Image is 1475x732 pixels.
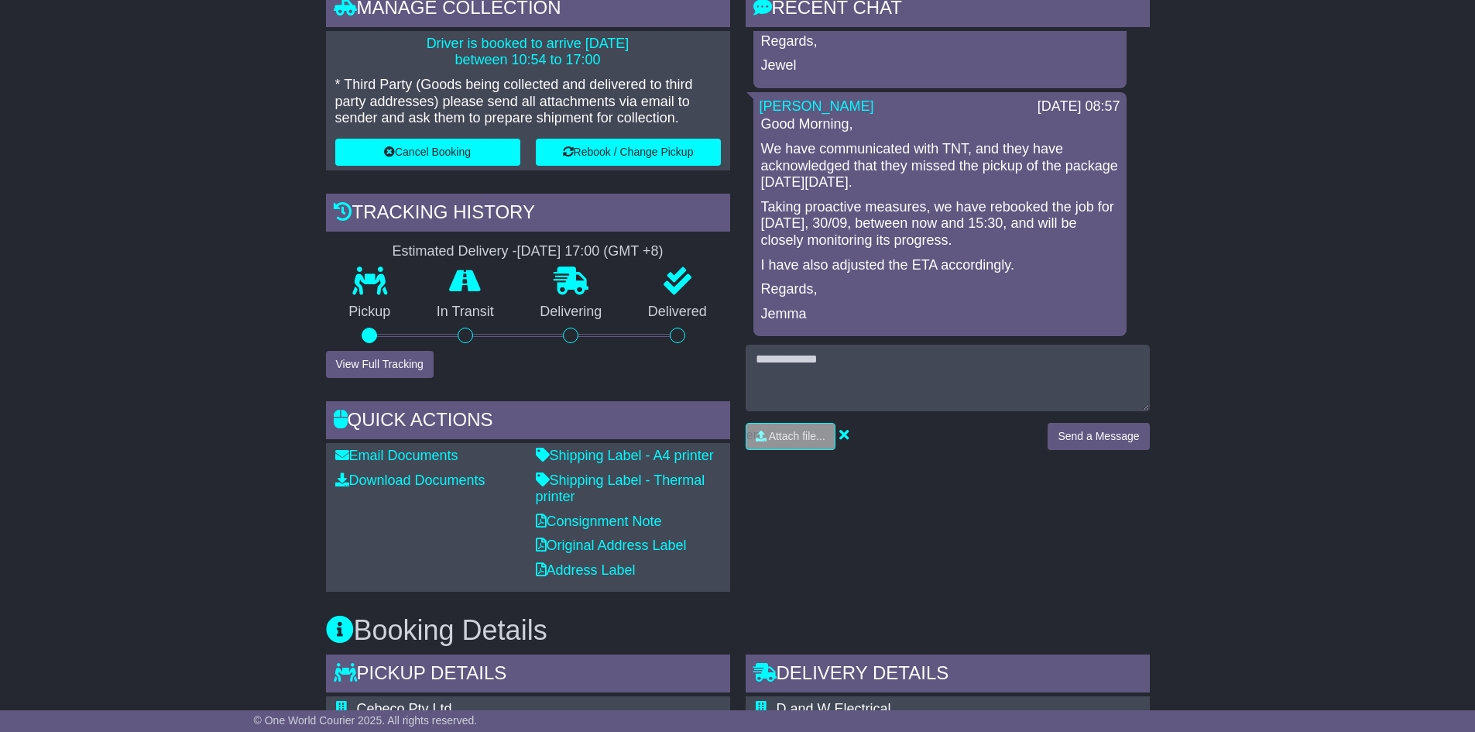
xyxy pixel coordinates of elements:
[357,701,452,717] span: Cebeco Pty Ltd
[761,199,1119,249] p: Taking proactive measures, we have rebooked the job for [DATE], 30/09, between now and 15:30, and...
[413,304,517,321] p: In Transit
[326,655,730,696] div: Pickup Details
[326,351,434,378] button: View Full Tracking
[517,304,626,321] p: Delivering
[1038,98,1120,115] div: [DATE] 08:57
[1048,423,1149,450] button: Send a Message
[335,473,485,488] a: Download Documents
[326,401,730,443] div: Quick Actions
[335,448,458,463] a: Email Documents
[746,655,1150,696] div: Delivery Details
[335,139,520,166] button: Cancel Booking
[326,243,730,260] div: Estimated Delivery -
[536,473,705,505] a: Shipping Label - Thermal printer
[335,77,721,127] p: * Third Party (Goods being collected and delivered to third party addresses) please send all atta...
[326,304,414,321] p: Pickup
[335,36,721,69] p: Driver is booked to arrive [DATE] between 10:54 to 17:00
[536,448,714,463] a: Shipping Label - A4 printer
[761,306,1119,323] p: Jemma
[326,615,1150,646] h3: Booking Details
[761,33,1119,50] p: Regards,
[536,139,721,166] button: Rebook / Change Pickup
[761,257,1119,274] p: I have also adjusted the ETA accordingly.
[536,562,636,578] a: Address Label
[254,714,478,727] span: © One World Courier 2025. All rights reserved.
[761,116,1119,133] p: Good Morning,
[517,243,664,260] div: [DATE] 17:00 (GMT +8)
[536,514,662,529] a: Consignment Note
[760,98,874,114] a: [PERSON_NAME]
[761,57,1119,74] p: Jewel
[625,304,730,321] p: Delivered
[777,701,891,717] span: D and W Electrical
[536,538,687,553] a: Original Address Label
[761,281,1119,298] p: Regards,
[761,141,1119,191] p: We have communicated with TNT, and they have acknowledged that they missed the pickup of the pack...
[326,194,730,235] div: Tracking history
